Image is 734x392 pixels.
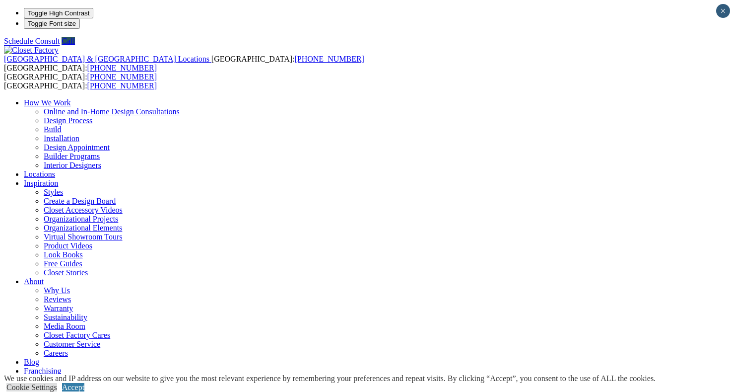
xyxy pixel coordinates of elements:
a: About [24,277,44,286]
div: We use cookies and IP address on our website to give you the most relevant experience by remember... [4,374,656,383]
button: Toggle Font size [24,18,80,29]
a: Cookie Settings [6,383,57,392]
a: Styles [44,188,63,196]
a: Create a Design Board [44,197,116,205]
a: Design Appointment [44,143,110,152]
span: Toggle High Contrast [28,9,89,17]
img: Closet Factory [4,46,59,55]
a: Closet Factory Cares [44,331,110,339]
a: Warranty [44,304,73,313]
a: [PHONE_NUMBER] [87,73,157,81]
a: How We Work [24,98,71,107]
a: Sustainability [44,313,87,321]
a: Accept [62,383,84,392]
button: Toggle High Contrast [24,8,93,18]
a: Franchising [24,367,62,375]
a: Careers [44,349,68,357]
a: [PHONE_NUMBER] [294,55,364,63]
a: Online and In-Home Design Consultations [44,107,180,116]
a: Locations [24,170,55,178]
a: Free Guides [44,259,82,268]
a: Interior Designers [44,161,101,169]
a: [GEOGRAPHIC_DATA] & [GEOGRAPHIC_DATA] Locations [4,55,211,63]
a: Installation [44,134,79,143]
a: Inspiration [24,179,58,187]
span: Toggle Font size [28,20,76,27]
a: Builder Programs [44,152,100,160]
a: [PHONE_NUMBER] [87,81,157,90]
a: Schedule Consult [4,37,60,45]
a: Look Books [44,250,83,259]
a: Organizational Elements [44,224,122,232]
a: Reviews [44,295,71,304]
a: Why Us [44,286,70,295]
span: [GEOGRAPHIC_DATA]: [GEOGRAPHIC_DATA]: [4,73,157,90]
a: Product Videos [44,241,92,250]
a: Blog [24,358,39,366]
span: [GEOGRAPHIC_DATA]: [GEOGRAPHIC_DATA]: [4,55,364,72]
a: Organizational Projects [44,215,118,223]
a: Call [62,37,75,45]
a: Build [44,125,62,134]
button: Close [716,4,730,18]
a: Closet Stories [44,268,88,277]
a: Closet Accessory Videos [44,206,123,214]
a: Design Process [44,116,92,125]
a: Media Room [44,322,85,330]
a: Virtual Showroom Tours [44,233,123,241]
a: [PHONE_NUMBER] [87,64,157,72]
a: Customer Service [44,340,100,348]
span: [GEOGRAPHIC_DATA] & [GEOGRAPHIC_DATA] Locations [4,55,209,63]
